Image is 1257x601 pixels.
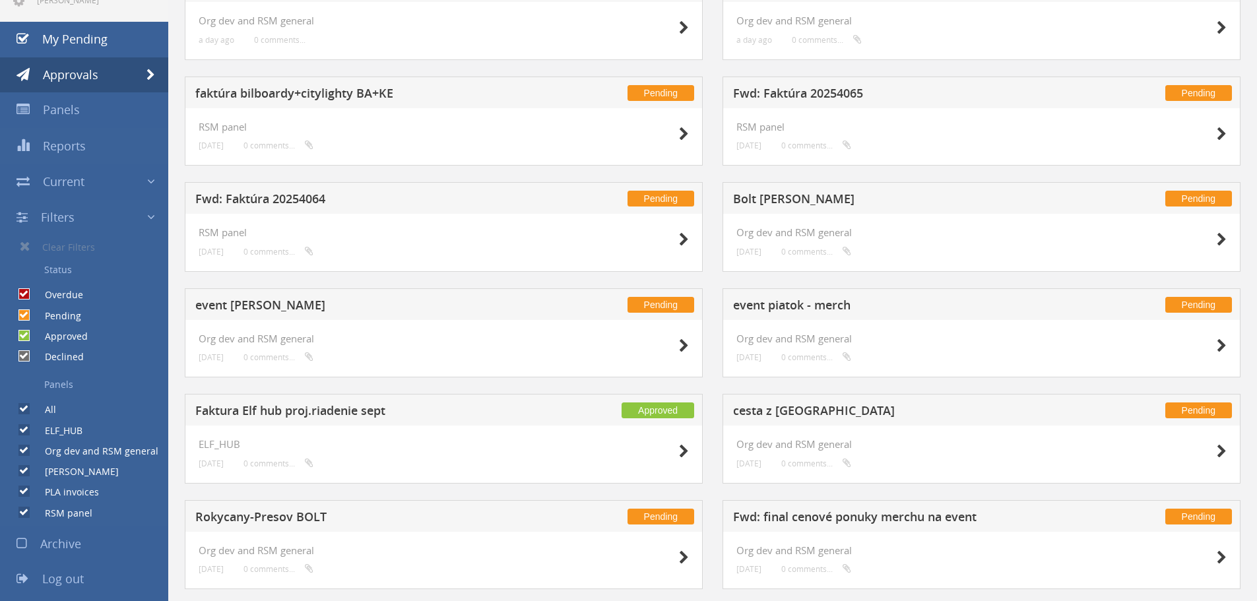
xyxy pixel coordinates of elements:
small: [DATE] [736,352,761,362]
a: Panels [10,373,168,396]
span: Panels [43,102,80,117]
h5: event piatok - merch [733,299,1081,315]
label: ELF_HUB [32,424,82,437]
h4: Org dev and RSM general [199,15,689,26]
span: Pending [628,509,694,524]
span: Archive [40,536,81,552]
small: [DATE] [736,459,761,468]
span: My Pending [42,31,108,47]
label: Declined [32,350,84,364]
small: 0 comments... [781,247,851,257]
label: Approved [32,330,88,343]
small: 0 comments... [781,459,851,468]
span: Pending [1165,191,1232,206]
span: Pending [628,297,694,313]
small: [DATE] [736,141,761,150]
small: [DATE] [736,564,761,574]
span: Pending [628,85,694,101]
span: Pending [1165,509,1232,524]
h4: Org dev and RSM general [736,15,1227,26]
small: 0 comments... [243,141,313,150]
small: 0 comments... [243,247,313,257]
label: PLA invoices [32,486,99,499]
h4: RSM panel [199,227,689,238]
label: [PERSON_NAME] [32,465,119,478]
small: a day ago [736,35,772,45]
h4: Org dev and RSM general [736,545,1227,556]
span: Filters [41,209,75,225]
h5: cesta z [GEOGRAPHIC_DATA] [733,404,1081,421]
small: 0 comments... [243,564,313,574]
span: Pending [1165,85,1232,101]
small: 0 comments... [781,352,851,362]
a: Clear Filters [10,235,168,259]
h4: Org dev and RSM general [736,227,1227,238]
small: 0 comments... [792,35,862,45]
h4: Org dev and RSM general [199,545,689,556]
small: [DATE] [199,564,224,574]
label: All [32,403,56,416]
span: Pending [1165,402,1232,418]
h5: Fwd: Faktúra 20254065 [733,87,1081,104]
h4: Org dev and RSM general [736,333,1227,344]
h5: Rokycany-Presov BOLT [195,511,543,527]
small: 0 comments... [243,459,313,468]
h4: RSM panel [199,121,689,133]
h4: RSM panel [736,121,1227,133]
small: [DATE] [199,459,224,468]
small: a day ago [199,35,234,45]
a: Status [10,259,168,281]
h5: event [PERSON_NAME] [195,299,543,315]
h4: Org dev and RSM general [736,439,1227,450]
label: Org dev and RSM general [32,445,158,458]
label: Pending [32,309,81,323]
h5: Fwd: Faktúra 20254064 [195,193,543,209]
small: [DATE] [199,247,224,257]
span: Current [43,174,84,189]
small: 0 comments... [254,35,306,45]
span: Approvals [43,67,98,82]
label: Overdue [32,288,83,301]
h5: Bolt [PERSON_NAME] [733,193,1081,209]
span: Pending [628,191,694,206]
small: [DATE] [199,141,224,150]
h4: ELF_HUB [199,439,689,450]
h5: Faktura Elf hub proj.riadenie sept [195,404,543,421]
span: Log out [42,571,84,586]
h4: Org dev and RSM general [199,333,689,344]
span: Pending [1165,297,1232,313]
h5: Fwd: final cenové ponuky merchu na event [733,511,1081,527]
h5: faktúra bilboardy+citylighty BA+KE [195,87,543,104]
label: RSM panel [32,507,92,520]
small: 0 comments... [781,141,851,150]
span: Approved [622,402,694,418]
small: [DATE] [736,247,761,257]
small: [DATE] [199,352,224,362]
small: 0 comments... [781,564,851,574]
small: 0 comments... [243,352,313,362]
span: Reports [43,138,86,154]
